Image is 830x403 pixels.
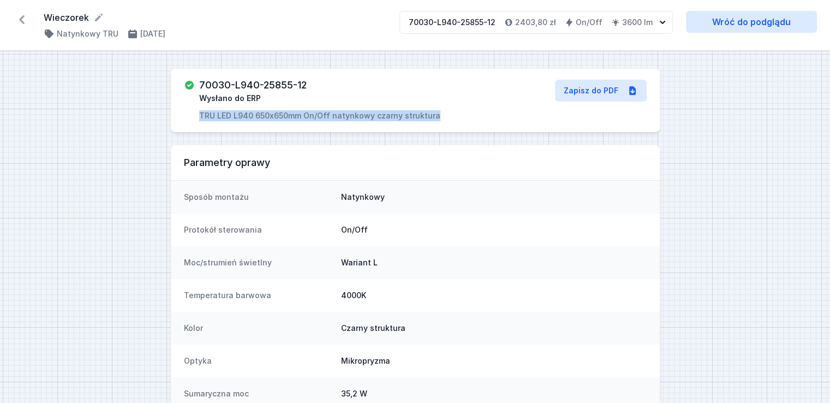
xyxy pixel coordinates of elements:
[341,355,647,366] dd: Mikropryzma
[622,17,653,28] h4: 3600 lm
[184,257,332,268] dt: Moc/strumień świetlny
[199,110,440,121] p: TRU LED L940 650x650mm On/Off natynkowy czarny struktura
[184,323,332,334] dt: Kolor
[199,93,261,104] span: Wysłano do ERP
[399,11,673,34] button: 70030-L940-25855-122403,80 złOn/Off3600 lm
[409,17,495,28] div: 70030-L940-25855-12
[44,11,386,24] form: Wieczorek
[184,388,332,399] dt: Sumaryczna moc
[140,28,165,39] h4: [DATE]
[341,388,647,399] dd: 35,2 W
[576,17,602,28] h4: On/Off
[93,12,104,23] button: Edytuj nazwę projektu
[184,290,332,301] dt: Temperatura barwowa
[555,80,647,102] a: Zapisz do PDF
[184,192,332,203] dt: Sposób montażu
[686,11,817,33] a: Wróć do podglądu
[184,355,332,366] dt: Optyka
[341,257,647,268] dd: Wariant L
[515,17,556,28] h4: 2403,80 zł
[341,224,647,235] dd: On/Off
[57,28,118,39] h4: Natynkowy TRU
[341,192,647,203] dd: Natynkowy
[199,80,307,91] h3: 70030-L940-25855-12
[184,156,647,169] h3: Parametry oprawy
[184,224,332,235] dt: Protokół sterowania
[341,290,647,301] dd: 4000K
[341,323,647,334] dd: Czarny struktura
